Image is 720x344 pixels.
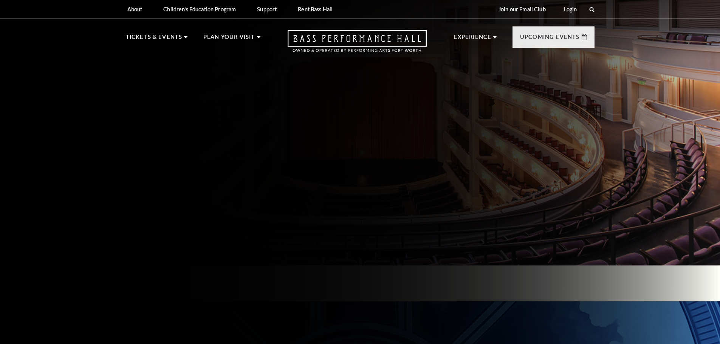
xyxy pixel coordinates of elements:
[454,32,492,46] p: Experience
[298,6,333,12] p: Rent Bass Hall
[203,32,255,46] p: Plan Your Visit
[126,32,183,46] p: Tickets & Events
[127,6,142,12] p: About
[520,32,580,46] p: Upcoming Events
[257,6,277,12] p: Support
[163,6,236,12] p: Children's Education Program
